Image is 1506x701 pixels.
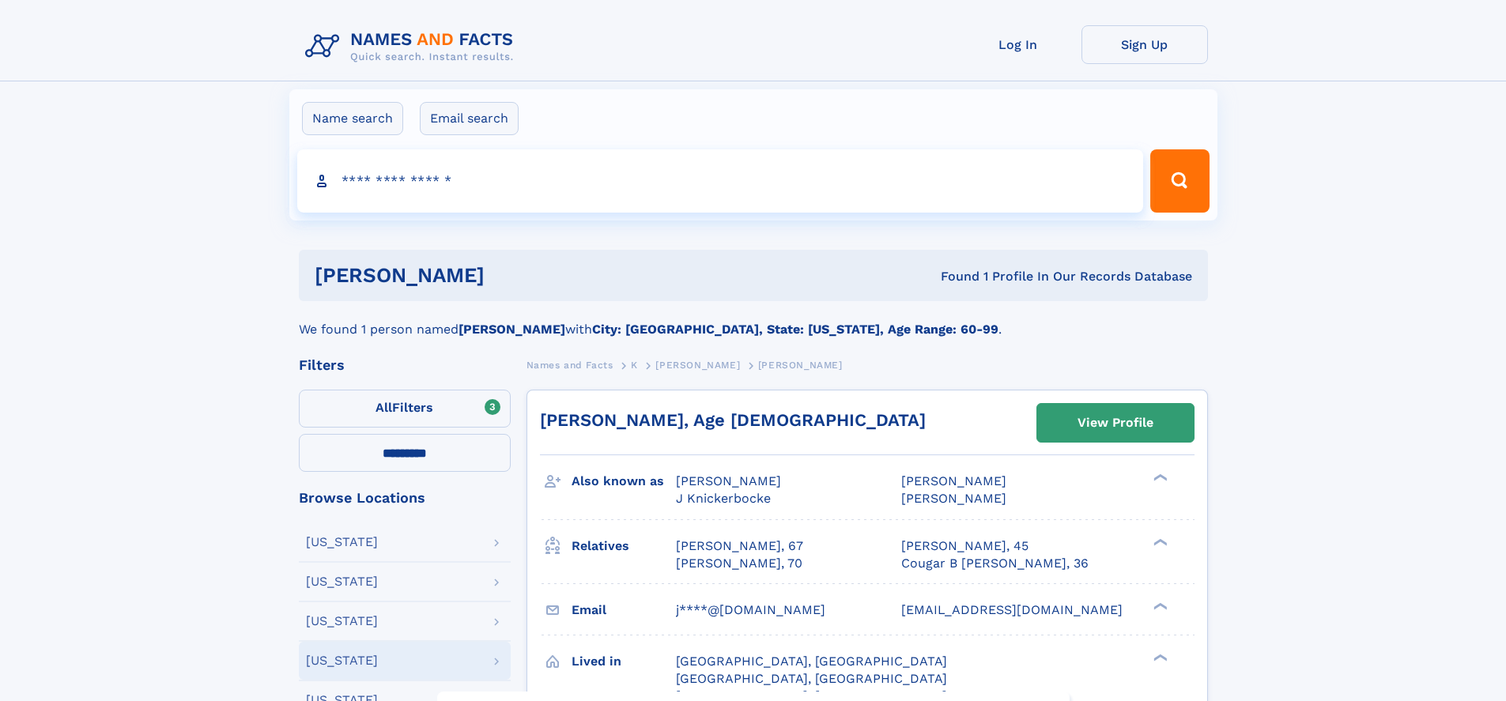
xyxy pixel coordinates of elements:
h3: Also known as [572,468,676,495]
span: [PERSON_NAME] [676,473,781,488]
span: [GEOGRAPHIC_DATA], [GEOGRAPHIC_DATA] [676,654,947,669]
a: [PERSON_NAME], 45 [901,537,1029,555]
span: K [631,360,638,371]
label: Email search [420,102,519,135]
div: We found 1 person named with . [299,301,1208,339]
div: Found 1 Profile In Our Records Database [712,268,1192,285]
label: Filters [299,390,511,428]
div: Browse Locations [299,491,511,505]
div: ❯ [1149,601,1168,611]
div: [US_STATE] [306,536,378,548]
a: [PERSON_NAME], 70 [676,555,802,572]
div: [US_STATE] [306,654,378,667]
span: J Knickerbocke [676,491,771,506]
img: Logo Names and Facts [299,25,527,68]
a: Names and Facts [527,355,613,375]
input: search input [297,149,1144,213]
a: Cougar B [PERSON_NAME], 36 [901,555,1089,572]
button: Search Button [1150,149,1209,213]
div: ❯ [1149,473,1168,483]
a: [PERSON_NAME] [655,355,740,375]
a: View Profile [1037,404,1194,442]
div: ❯ [1149,652,1168,662]
a: [PERSON_NAME], Age [DEMOGRAPHIC_DATA] [540,410,926,430]
span: [PERSON_NAME] [655,360,740,371]
label: Name search [302,102,403,135]
div: [US_STATE] [306,575,378,588]
h1: [PERSON_NAME] [315,266,713,285]
a: K [631,355,638,375]
span: [EMAIL_ADDRESS][DOMAIN_NAME] [901,602,1123,617]
div: [US_STATE] [306,615,378,628]
span: [GEOGRAPHIC_DATA], [GEOGRAPHIC_DATA] [676,671,947,686]
a: Log In [955,25,1081,64]
span: [PERSON_NAME] [758,360,843,371]
b: City: [GEOGRAPHIC_DATA], State: [US_STATE], Age Range: 60-99 [592,322,998,337]
span: [PERSON_NAME] [901,491,1006,506]
b: [PERSON_NAME] [459,322,565,337]
h3: Lived in [572,648,676,675]
div: ❯ [1149,537,1168,547]
div: View Profile [1078,405,1153,441]
div: Filters [299,358,511,372]
h3: Relatives [572,533,676,560]
h3: Email [572,597,676,624]
a: Sign Up [1081,25,1208,64]
a: [PERSON_NAME], 67 [676,537,803,555]
span: All [376,400,392,415]
span: [PERSON_NAME] [901,473,1006,488]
